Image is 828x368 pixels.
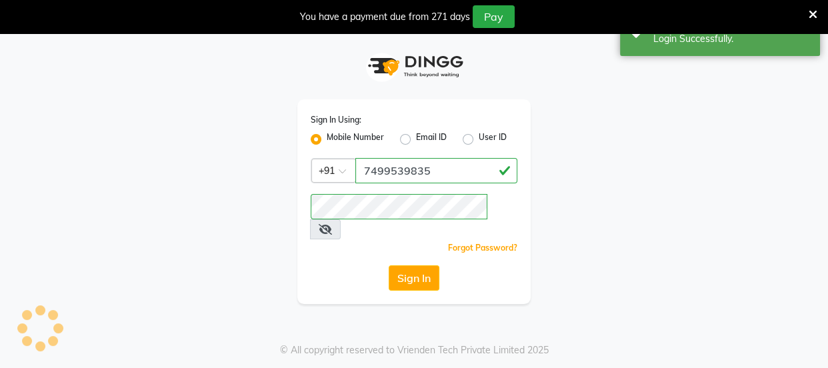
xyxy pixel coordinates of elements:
img: logo1.svg [361,47,467,86]
div: Login Successfully. [653,32,810,46]
input: Username [355,158,517,183]
label: Email ID [416,131,447,147]
a: Forgot Password? [448,243,517,253]
label: Sign In Using: [311,114,361,126]
input: Username [311,194,487,219]
button: Pay [473,5,515,28]
label: User ID [479,131,507,147]
label: Mobile Number [327,131,384,147]
button: Sign In [389,265,439,291]
div: You have a payment due from 271 days [300,10,470,24]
